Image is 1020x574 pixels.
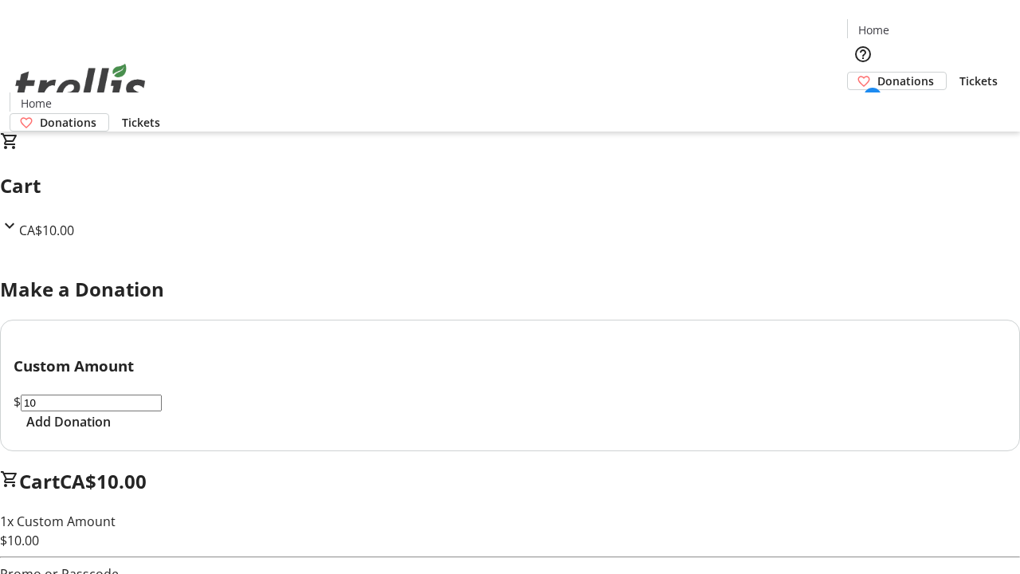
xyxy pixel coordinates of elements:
[40,114,96,131] span: Donations
[14,412,124,431] button: Add Donation
[10,95,61,112] a: Home
[847,90,879,122] button: Cart
[959,73,998,89] span: Tickets
[877,73,934,89] span: Donations
[21,395,162,411] input: Donation Amount
[847,72,947,90] a: Donations
[122,114,160,131] span: Tickets
[60,468,147,494] span: CA$10.00
[947,73,1010,89] a: Tickets
[858,22,889,38] span: Home
[848,22,899,38] a: Home
[14,355,1006,377] h3: Custom Amount
[109,114,173,131] a: Tickets
[10,113,109,132] a: Donations
[19,222,74,239] span: CA$10.00
[10,46,151,126] img: Orient E2E Organization b5siwY3sEU's Logo
[26,412,111,431] span: Add Donation
[14,393,21,411] span: $
[847,38,879,70] button: Help
[21,95,52,112] span: Home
